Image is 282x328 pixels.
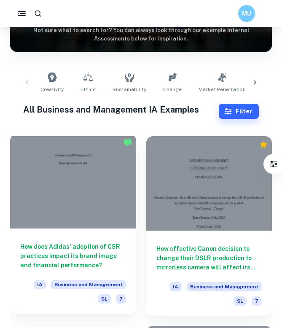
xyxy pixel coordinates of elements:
button: Filter [219,104,259,119]
span: Ethics [81,86,96,93]
span: Business and Management [187,282,262,291]
span: Change [163,86,182,93]
span: SL [98,294,111,304]
a: How does Adidas' adoption of CSR practices impact its brand image and financial performance?IABus... [10,136,136,316]
h1: All Business and Management IA Examples [23,103,219,116]
img: Marked [124,138,132,147]
span: 7 [116,294,126,304]
button: Filter [265,156,282,172]
span: 7 [252,296,262,306]
span: SL [234,296,247,306]
h6: How does Adidas' adoption of CSR practices impact its brand image and financial performance? [20,242,126,270]
h6: How effective Canon decision to change their DSLR production to mirrorless camera will affect its... [156,244,262,272]
h6: MU [242,9,252,18]
span: Business and Management [51,280,126,289]
div: Premium [259,140,268,149]
span: Market Penetration [199,86,246,93]
span: IA [34,280,46,289]
span: Creativity [40,86,64,93]
h6: Not sure what to search for? You can always look through our example Internal Assessments below f... [10,26,272,43]
span: Sustainability [113,86,146,93]
span: IA [169,282,182,291]
a: How effective Canon decision to change their DSLR production to mirrorless camera will affect its... [146,136,272,316]
button: MU [238,5,255,22]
